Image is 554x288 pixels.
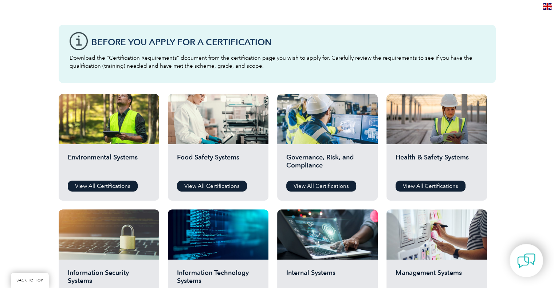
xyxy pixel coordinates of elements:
h2: Food Safety Systems [177,153,259,175]
img: en [543,3,552,10]
h3: Before You Apply For a Certification [91,38,485,47]
img: contact-chat.png [517,252,535,270]
a: View All Certifications [68,181,138,192]
a: View All Certifications [177,181,247,192]
p: Download the “Certification Requirements” document from the certification page you wish to apply ... [70,54,485,70]
h2: Environmental Systems [68,153,150,175]
a: View All Certifications [286,181,356,192]
a: BACK TO TOP [11,273,49,288]
h2: Governance, Risk, and Compliance [286,153,369,175]
h2: Health & Safety Systems [396,153,478,175]
a: View All Certifications [396,181,465,192]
